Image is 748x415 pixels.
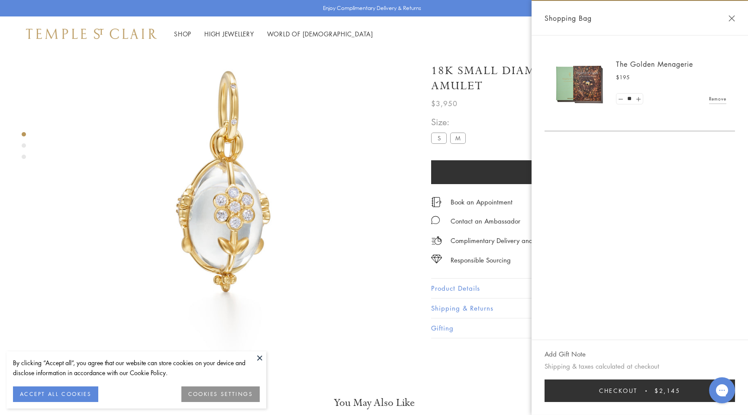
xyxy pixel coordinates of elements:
[709,94,726,104] a: Remove
[431,115,469,129] span: Size:
[451,235,555,246] p: Complimentary Delivery and Returns
[204,29,254,38] a: High JewelleryHigh Jewellery
[174,29,373,39] nav: Main navigation
[616,59,693,69] a: The Golden Menagerie
[431,63,722,94] h1: 18K Small Diamond Fiori Rock Crystal Amulet
[431,298,722,318] button: Shipping & Returns
[705,374,739,406] iframe: Gorgias live chat messenger
[451,255,511,266] div: Responsible Sourcing
[431,98,458,109] span: $3,950
[431,318,722,338] button: Gifting
[431,197,442,207] img: icon_appointment.svg
[431,133,447,143] label: S
[174,29,191,38] a: ShopShop
[267,29,373,38] a: World of [DEMOGRAPHIC_DATA]World of [DEMOGRAPHIC_DATA]
[323,4,421,13] p: Enjoy Complimentary Delivery & Returns
[431,216,440,224] img: MessageIcon-01_2.svg
[35,396,713,410] h3: You May Also Like
[545,379,735,402] button: Checkout $2,145
[13,386,98,402] button: ACCEPT ALL COOKIES
[451,216,520,227] div: Contact an Ambassador
[431,279,722,298] button: Product Details
[431,255,442,263] img: icon_sourcing.svg
[451,197,513,207] a: Book an Appointment
[654,386,680,396] span: $2,145
[26,29,157,39] img: Temple St. Clair
[450,133,466,143] label: M
[13,358,260,378] div: By clicking “Accept all”, you agree that our website can store cookies on your device and disclos...
[616,73,630,82] span: $195
[599,386,638,396] span: Checkout
[181,386,260,402] button: COOKIES SETTINGS
[431,235,442,246] img: icon_delivery.svg
[22,130,26,166] div: Product gallery navigation
[545,349,586,360] button: Add Gift Note
[634,94,642,104] a: Set quantity to 12
[616,94,625,104] a: Set quantity to 10
[545,13,592,24] span: Shopping Bag
[431,160,693,184] button: Add to bag
[729,15,735,22] button: Close Shopping Bag
[545,361,735,372] p: Shipping & taxes calculated at checkout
